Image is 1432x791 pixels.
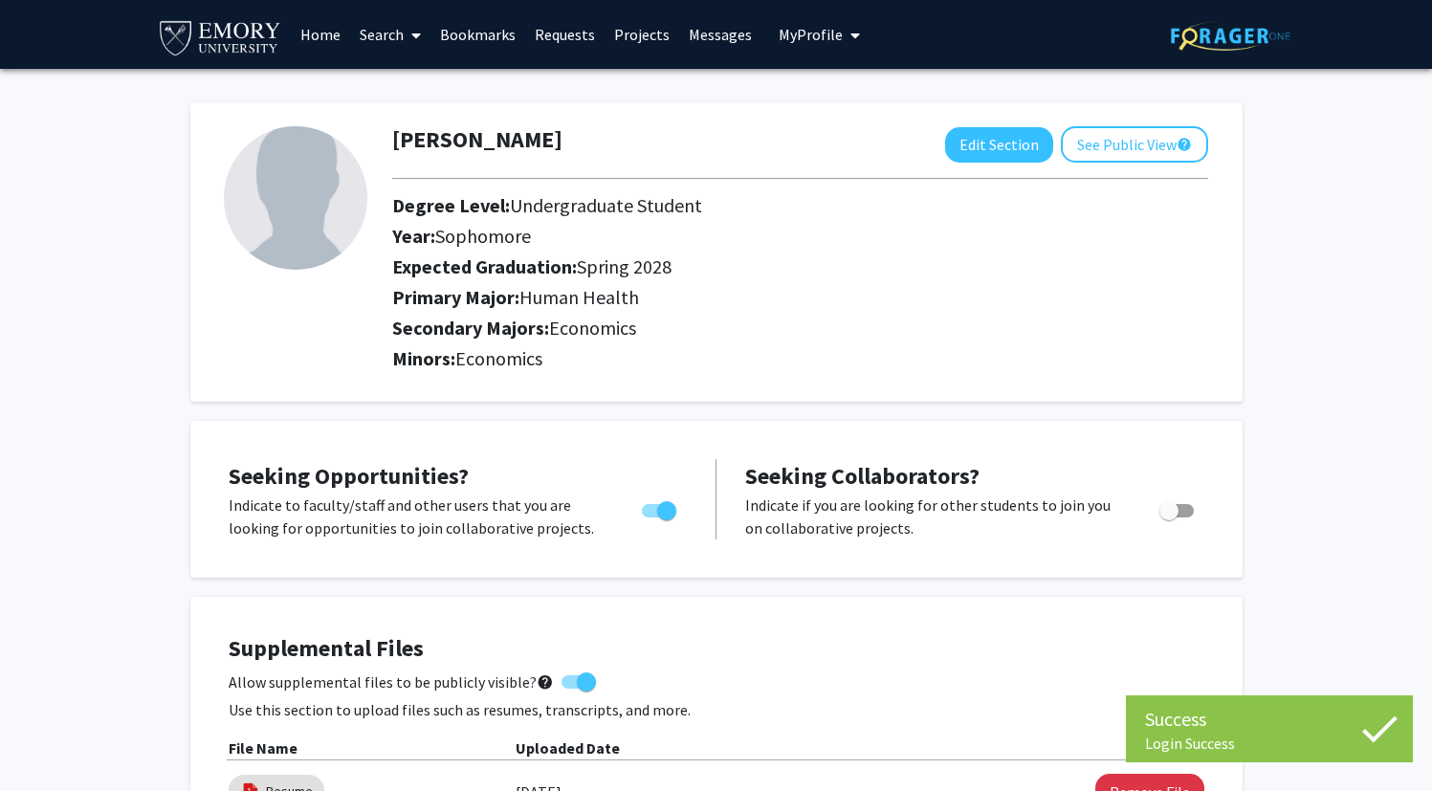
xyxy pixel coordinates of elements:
img: Profile Picture [224,126,367,270]
a: Search [350,1,430,68]
b: File Name [229,738,297,758]
p: Use this section to upload files such as resumes, transcripts, and more. [229,698,1204,721]
span: Seeking Collaborators? [745,461,980,491]
h2: Year: [392,225,1178,248]
span: Sophomore [435,224,531,248]
p: Indicate if you are looking for other students to join you on collaborative projects. [745,494,1123,539]
span: My Profile [779,25,843,44]
h2: Degree Level: [392,194,1178,217]
a: Requests [525,1,605,68]
div: Toggle [634,494,687,522]
h1: [PERSON_NAME] [392,126,562,154]
mat-icon: help [537,670,554,693]
span: Seeking Opportunities? [229,461,469,491]
a: Bookmarks [430,1,525,68]
span: Economics [455,346,542,370]
mat-icon: help [1177,133,1192,156]
button: See Public View [1061,126,1208,163]
span: Economics [549,316,636,340]
span: Spring 2028 [577,254,672,278]
span: Human Health [519,285,639,309]
span: Allow supplemental files to be publicly visible? [229,670,554,693]
h4: Supplemental Files [229,635,1204,663]
h2: Secondary Majors: [392,317,1208,340]
h2: Minors: [392,347,1208,370]
b: Uploaded Date [516,738,620,758]
img: Emory University Logo [157,15,284,58]
div: Toggle [1152,494,1204,522]
div: Success [1145,705,1394,734]
h2: Expected Graduation: [392,255,1178,278]
img: ForagerOne Logo [1171,21,1290,51]
span: Undergraduate Student [510,193,702,217]
div: Login Success [1145,734,1394,753]
a: Messages [679,1,761,68]
iframe: Chat [14,705,81,777]
a: Projects [605,1,679,68]
button: Edit Section [945,127,1053,163]
a: Home [291,1,350,68]
h2: Primary Major: [392,286,1208,309]
p: Indicate to faculty/staff and other users that you are looking for opportunities to join collabor... [229,494,606,539]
